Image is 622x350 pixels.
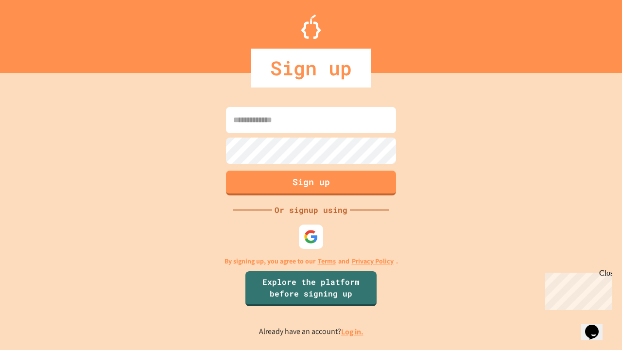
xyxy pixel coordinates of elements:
[301,15,321,39] img: Logo.svg
[272,204,350,216] div: Or signup using
[341,327,363,337] a: Log in.
[352,256,394,266] a: Privacy Policy
[259,326,363,338] p: Already have an account?
[4,4,67,62] div: Chat with us now!Close
[225,256,398,266] p: By signing up, you agree to our and .
[226,171,396,195] button: Sign up
[541,269,612,310] iframe: chat widget
[245,271,377,306] a: Explore the platform before signing up
[581,311,612,340] iframe: chat widget
[251,49,371,87] div: Sign up
[318,256,336,266] a: Terms
[304,229,318,244] img: google-icon.svg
